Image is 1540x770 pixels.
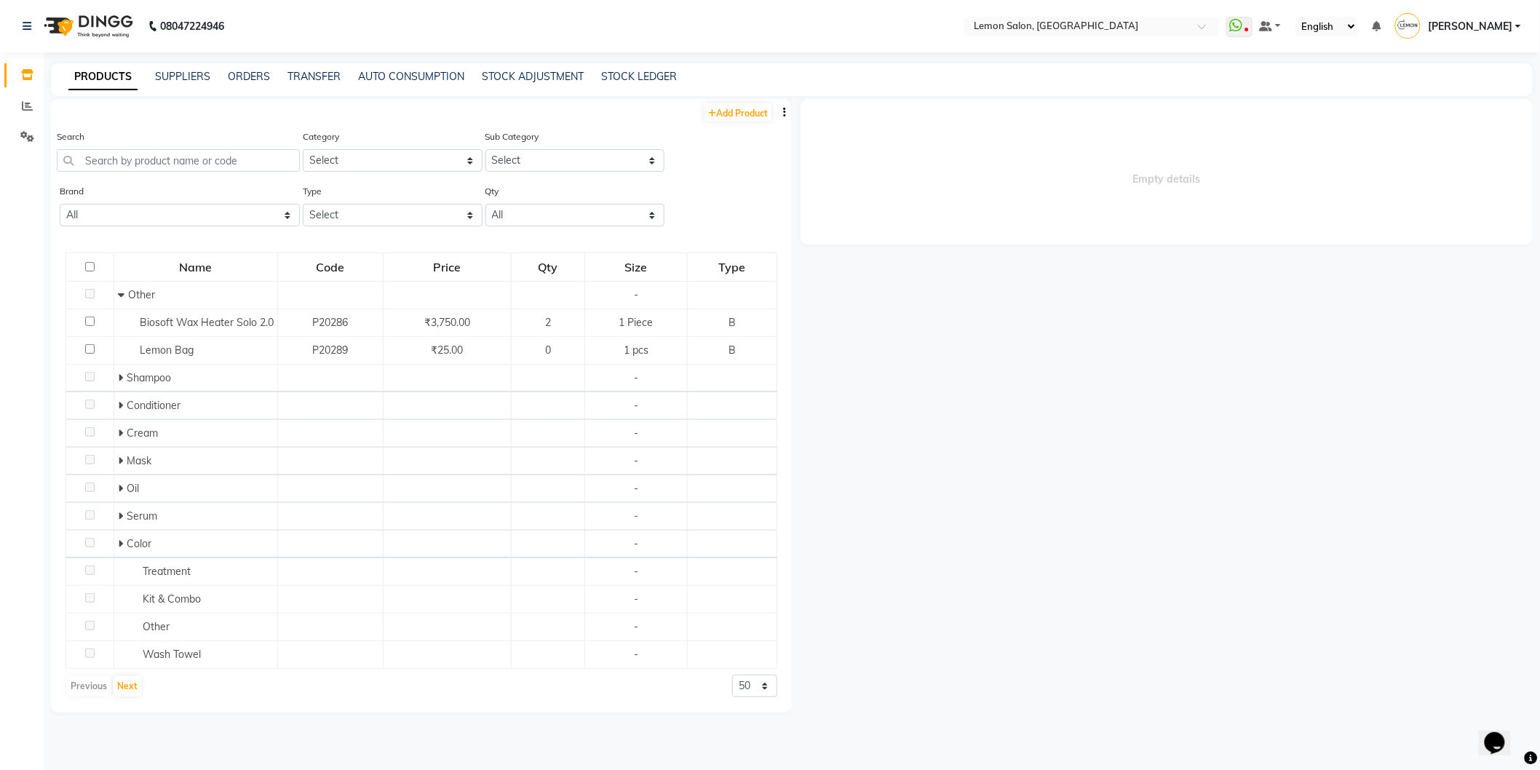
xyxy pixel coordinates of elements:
[118,509,127,523] span: Expand Row
[160,6,224,47] b: 08047224946
[118,426,127,440] span: Expand Row
[37,6,137,47] img: logo
[482,70,584,83] a: STOCK ADJUSTMENT
[143,592,201,606] span: Kit & Combo
[634,482,638,495] span: -
[140,344,194,357] span: Lemon Bag
[57,130,84,143] label: Search
[127,399,180,412] span: Conditioner
[729,344,736,357] span: B
[143,620,170,633] span: Other
[313,316,349,329] span: P20286
[634,509,638,523] span: -
[140,316,274,329] span: Biosoft Wax Heater Solo 2.0
[634,399,638,412] span: -
[114,676,141,696] button: Next
[118,482,127,495] span: Expand Row
[143,565,191,578] span: Treatment
[634,648,638,661] span: -
[801,99,1533,245] span: Empty details
[57,149,300,172] input: Search by product name or code
[118,454,127,467] span: Expand Row
[127,426,158,440] span: Cream
[512,254,584,280] div: Qty
[358,70,464,83] a: AUTO CONSUMPTION
[634,426,638,440] span: -
[127,371,171,384] span: Shampoo
[634,288,638,301] span: -
[1395,13,1421,39] img: Aquib Khan
[586,254,686,280] div: Size
[729,316,736,329] span: B
[485,130,539,143] label: Sub Category
[545,344,551,357] span: 0
[424,316,470,329] span: ₹3,750.00
[127,509,157,523] span: Serum
[624,344,648,357] span: 1 pcs
[303,185,322,198] label: Type
[432,344,464,357] span: ₹25.00
[634,565,638,578] span: -
[634,537,638,550] span: -
[634,454,638,467] span: -
[601,70,677,83] a: STOCK LEDGER
[634,620,638,633] span: -
[115,254,277,280] div: Name
[228,70,270,83] a: ORDERS
[127,537,151,550] span: Color
[118,371,127,384] span: Expand Row
[118,537,127,550] span: Expand Row
[143,648,201,661] span: Wash Towel
[287,70,341,83] a: TRANSFER
[704,103,771,122] a: Add Product
[313,344,349,357] span: P20289
[127,482,139,495] span: Oil
[118,399,127,412] span: Expand Row
[1428,19,1512,34] span: [PERSON_NAME]
[68,64,138,90] a: PRODUCTS
[303,130,339,143] label: Category
[279,254,382,280] div: Code
[619,316,653,329] span: 1 Piece
[545,316,551,329] span: 2
[155,70,210,83] a: SUPPLIERS
[127,454,151,467] span: Mask
[688,254,776,280] div: Type
[634,371,638,384] span: -
[485,185,499,198] label: Qty
[634,592,638,606] span: -
[118,288,128,301] span: Collapse Row
[1479,712,1525,755] iframe: chat widget
[128,288,155,301] span: Other
[384,254,510,280] div: Price
[60,185,84,198] label: Brand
